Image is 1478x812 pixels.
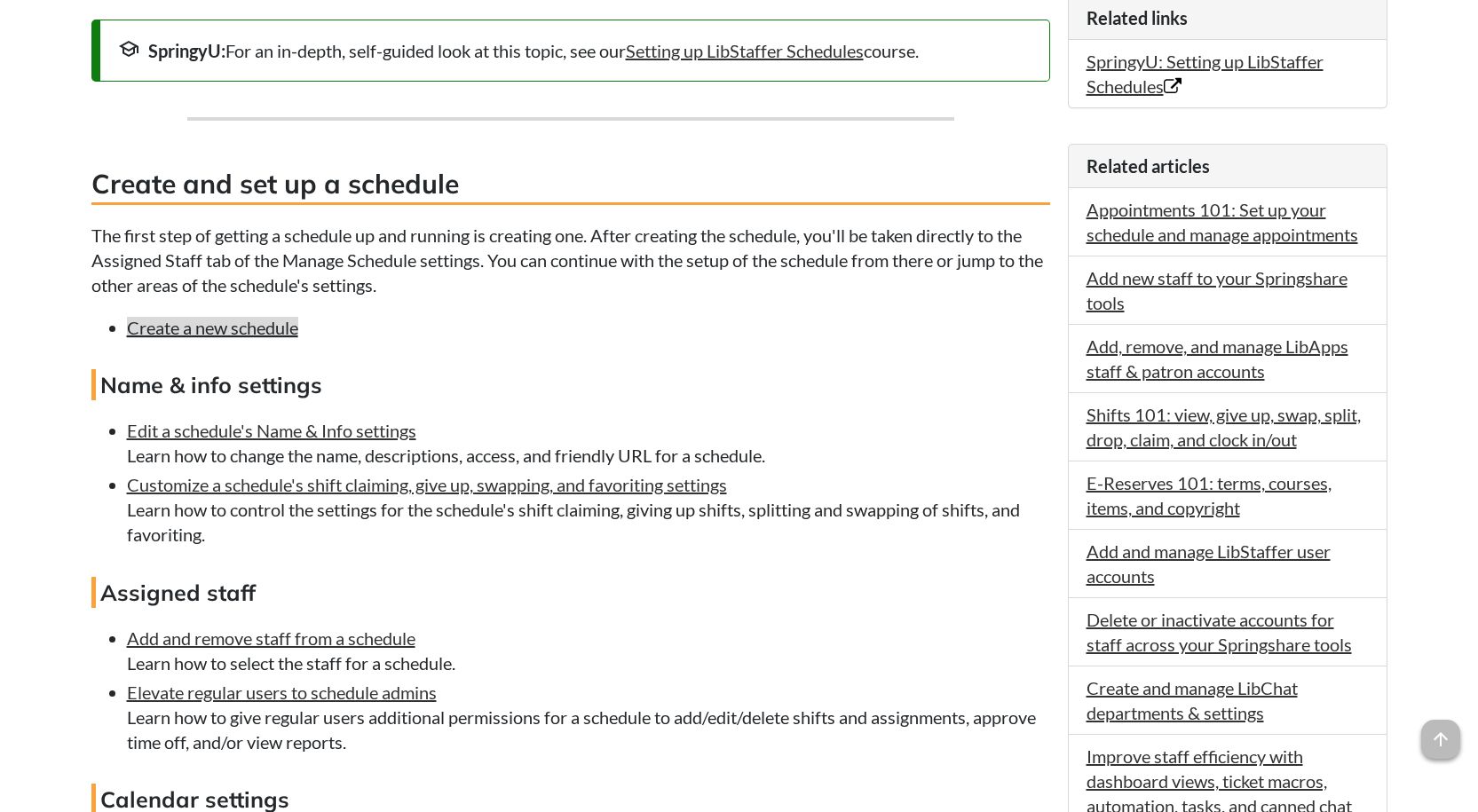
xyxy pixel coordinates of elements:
[91,577,1050,608] h4: Assigned staff
[1087,155,1210,177] span: Related articles
[1087,51,1324,97] a: SpringyU: Setting up LibStaffer Schedules
[1087,609,1352,655] a: Delete or inactivate accounts for staff across your Springshare tools
[1087,677,1298,723] a: Create and manage LibChat departments & settings
[626,40,864,61] a: Setting up LibStaffer Schedules
[127,420,416,441] a: Edit a schedule's Name & Info settings
[127,680,1050,754] li: Learn how to give regular users additional permissions for a schedule to add/edit/delete shifts a...
[1421,721,1460,743] a: arrow_upward
[1087,335,1348,382] a: Add, remove, and manage LibApps staff & patron accounts
[1087,472,1332,518] a: E-Reserves 101: terms, courses, items, and copyright
[91,223,1050,297] p: The first step of getting a schedule up and running is creating one. After creating the schedule,...
[127,418,1050,468] li: Learn how to change the name, descriptions, access, and friendly URL for a schedule.
[127,474,727,495] a: Customize a schedule's shift claiming, give up, swapping, and favoriting settings
[91,369,1050,400] h4: Name & info settings
[127,627,415,649] a: Add and remove staff from a schedule
[118,38,139,59] span: school
[1087,404,1361,450] a: Shifts 101: view, give up, swap, split, drop, claim, and clock in/out
[127,682,437,703] a: Elevate regular users to schedule admins
[127,626,1050,675] li: Learn how to select the staff for a schedule.
[148,40,225,61] strong: SpringyU:
[91,165,1050,205] h3: Create and set up a schedule
[127,472,1050,547] li: Learn how to control the settings for the schedule's shift claiming, giving up shifts, splitting ...
[1087,540,1331,587] a: Add and manage LibStaffer user accounts
[127,317,298,338] a: Create a new schedule
[118,38,1031,63] div: For an in-depth, self-guided look at this topic, see our course.
[1087,7,1188,28] span: Related links
[1087,199,1358,245] a: Appointments 101: Set up your schedule and manage appointments
[1421,720,1460,759] span: arrow_upward
[1087,267,1348,313] a: Add new staff to your Springshare tools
